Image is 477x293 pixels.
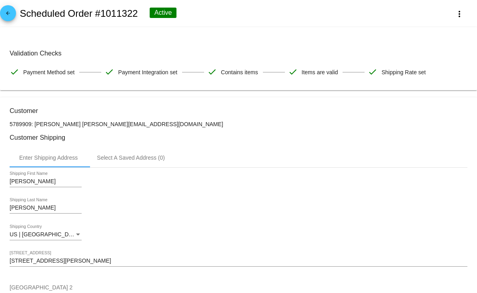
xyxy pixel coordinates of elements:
mat-icon: check [288,67,298,77]
input: Shipping Street 1 [10,258,467,264]
mat-select: Shipping Country [10,232,82,238]
mat-icon: check [104,67,114,77]
div: Enter Shipping Address [19,154,78,161]
span: Payment Method set [23,64,74,81]
span: Payment Integration set [118,64,177,81]
p: 5789909: [PERSON_NAME] [PERSON_NAME][EMAIL_ADDRESS][DOMAIN_NAME] [10,121,467,127]
span: Shipping Rate set [381,64,426,81]
h2: Scheduled Order #1011322 [20,8,138,19]
span: US | [GEOGRAPHIC_DATA] [10,231,80,238]
span: Contains items [221,64,258,81]
h3: Validation Checks [10,49,467,57]
mat-icon: check [207,67,217,77]
span: Items are valid [302,64,338,81]
mat-icon: more_vert [455,9,464,19]
mat-icon: check [368,67,377,77]
h3: Customer [10,107,467,115]
div: Active [150,8,177,18]
div: Select A Saved Address (0) [97,154,165,161]
mat-icon: check [10,67,19,77]
input: Shipping First Name [10,178,82,185]
input: Shipping Street 2 [10,285,467,291]
mat-icon: arrow_back [3,10,13,20]
input: Shipping Last Name [10,205,82,211]
h3: Customer Shipping [10,134,467,141]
